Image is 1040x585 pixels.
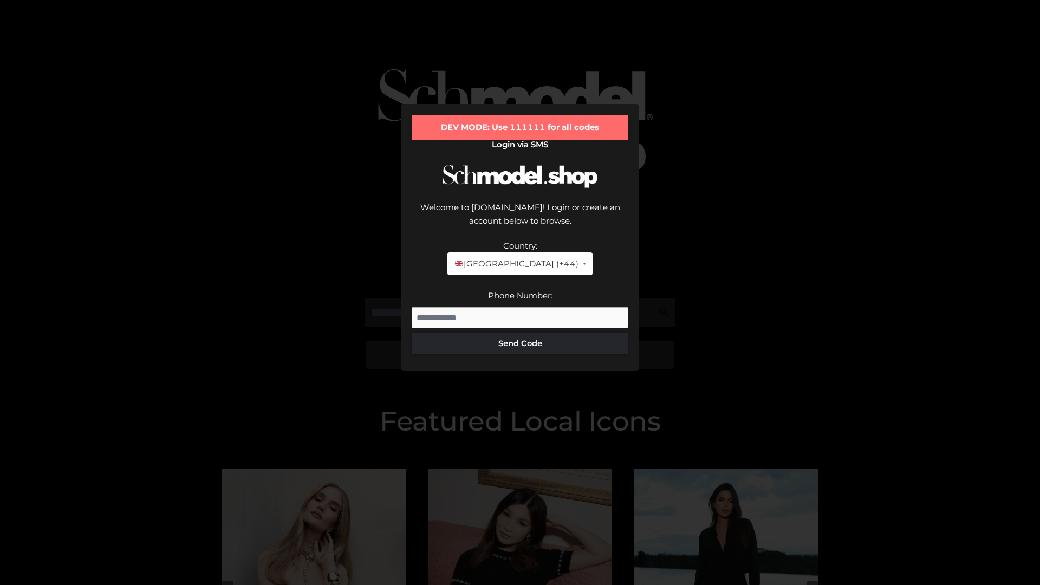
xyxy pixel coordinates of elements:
div: Welcome to [DOMAIN_NAME]! Login or create an account below to browse. [412,200,628,239]
span: [GEOGRAPHIC_DATA] (+44) [454,257,578,271]
label: Country: [503,240,537,251]
div: DEV MODE: Use 111111 for all codes [412,115,628,140]
img: 🇬🇧 [455,259,463,268]
label: Phone Number: [488,290,552,301]
button: Send Code [412,333,628,354]
img: Schmodel Logo [439,155,601,198]
h2: Login via SMS [412,140,628,149]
